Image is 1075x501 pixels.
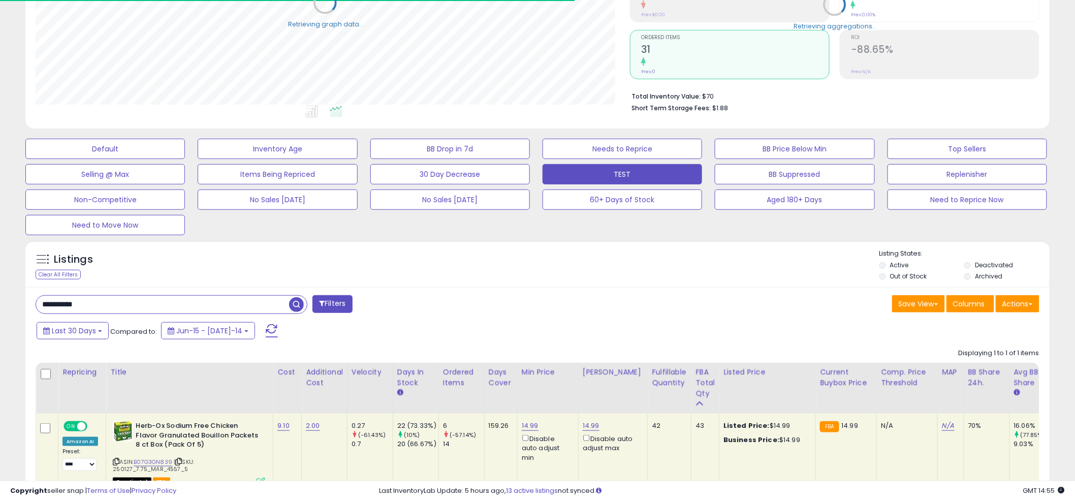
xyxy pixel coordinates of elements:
[890,261,909,269] label: Active
[959,349,1039,358] div: Displaying 1 to 1 of 1 items
[881,367,933,388] div: Comp. Price Threshold
[37,322,109,339] button: Last 30 Days
[397,421,438,430] div: 22 (73.33%)
[1021,431,1045,439] small: (77.85%)
[277,421,290,431] a: 9.10
[942,421,954,431] a: N/A
[113,421,133,442] img: 51r4m8c+YtL._SL40_.jpg
[397,367,434,388] div: Days In Stock
[968,421,1002,430] div: 70%
[1014,440,1055,449] div: 9.03%
[352,421,393,430] div: 0.27
[52,326,96,336] span: Last 30 Days
[25,190,185,210] button: Non-Competitive
[86,422,102,431] span: OFF
[892,295,945,312] button: Save View
[450,431,476,439] small: (-57.14%)
[715,190,874,210] button: Aged 180+ Days
[370,164,530,184] button: 30 Day Decrease
[87,486,130,495] a: Terms of Use
[942,367,959,378] div: MAP
[820,421,839,432] small: FBA
[62,367,102,378] div: Repricing
[695,367,715,399] div: FBA Total Qty
[352,440,393,449] div: 0.7
[652,421,683,430] div: 42
[1014,421,1055,430] div: 16.06%
[370,139,530,159] button: BB Drop in 7d
[380,486,1065,496] div: Last InventoryLab Update: 5 hours ago, not synced.
[489,421,510,430] div: 159.26
[1023,486,1065,495] span: 2025-08-14 14:55 GMT
[522,421,539,431] a: 14.99
[794,22,876,31] div: Retrieving aggregations..
[1014,367,1051,388] div: Avg BB Share
[888,164,1047,184] button: Replenisher
[715,164,874,184] button: BB Suppressed
[975,261,1013,269] label: Deactivated
[198,190,357,210] button: No Sales [DATE]
[543,164,702,184] button: TEST
[583,421,599,431] a: 14.99
[397,440,438,449] div: 20 (66.67%)
[443,421,484,430] div: 6
[306,421,320,431] a: 2.00
[62,448,98,471] div: Preset:
[306,367,343,388] div: Additional Cost
[277,367,297,378] div: Cost
[968,367,1005,388] div: BB Share 24h.
[842,421,859,430] span: 14.99
[583,433,640,453] div: Disable auto adjust max
[890,272,927,280] label: Out of Stock
[113,421,265,485] div: ASIN:
[10,486,176,496] div: seller snap | |
[507,486,558,495] a: 13 active listings
[888,190,1047,210] button: Need to Reprice Now
[946,295,994,312] button: Columns
[288,20,362,29] div: Retrieving graph data..
[879,249,1050,259] p: Listing States:
[161,322,255,339] button: Jun-15 - [DATE]-14
[522,367,574,378] div: Min Price
[543,190,702,210] button: 60+ Days of Stock
[198,164,357,184] button: Items Being Repriced
[312,295,352,313] button: Filters
[358,431,386,439] small: (-61.43%)
[1014,388,1020,397] small: Avg BB Share.
[723,367,811,378] div: Listed Price
[113,458,194,473] span: | SKU: 250127_7.75_MAR_4557_5
[10,486,47,495] strong: Copyright
[583,367,643,378] div: [PERSON_NAME]
[953,299,985,309] span: Columns
[132,486,176,495] a: Privacy Policy
[443,367,480,388] div: Ordered Items
[723,421,770,430] b: Listed Price:
[723,421,808,430] div: $14.99
[176,326,242,336] span: Jun-15 - [DATE]-14
[404,431,420,439] small: (10%)
[652,367,687,388] div: Fulfillable Quantity
[443,440,484,449] div: 14
[522,433,571,462] div: Disable auto adjust min
[370,190,530,210] button: No Sales [DATE]
[110,367,269,378] div: Title
[54,253,93,267] h5: Listings
[489,367,513,388] div: Days Cover
[25,215,185,235] button: Need to Move Now
[352,367,389,378] div: Velocity
[820,367,872,388] div: Current Buybox Price
[136,421,259,452] b: Herb-Ox Sodium Free Chicken Flavor Granulated Bouillon Packets 8 ct Box (Pack Of 5)
[113,478,151,486] span: All listings that are unavailable for purchase on Amazon for any reason other than out-of-stock
[134,458,172,466] a: B07G3GN839
[25,164,185,184] button: Selling @ Max
[715,139,874,159] button: BB Price Below Min
[62,437,98,446] div: Amazon AI
[25,139,185,159] button: Default
[881,421,930,430] div: N/A
[153,478,170,486] span: FBA
[975,272,1002,280] label: Archived
[36,270,81,279] div: Clear All Filters
[397,388,403,397] small: Days In Stock.
[65,422,77,431] span: ON
[996,295,1039,312] button: Actions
